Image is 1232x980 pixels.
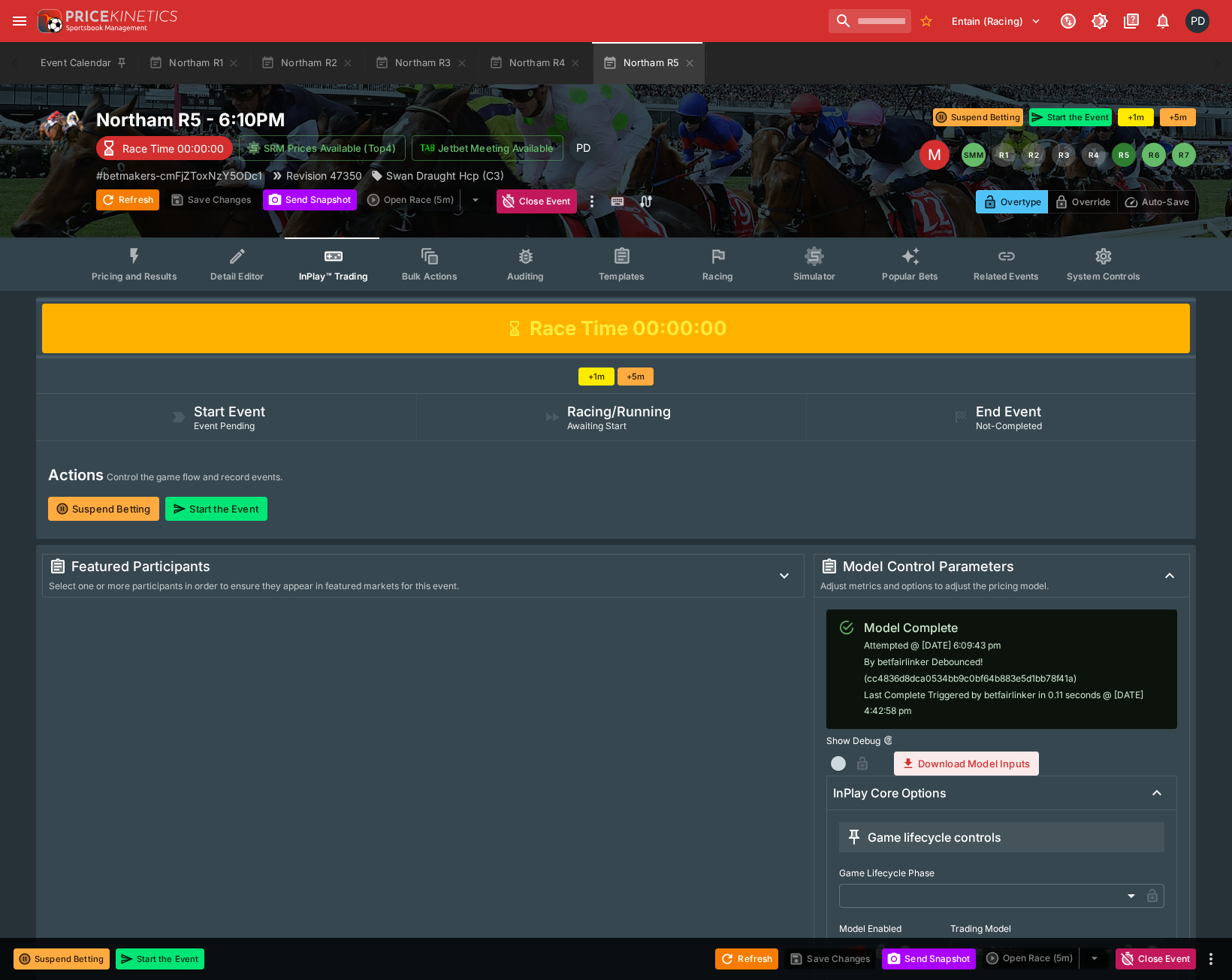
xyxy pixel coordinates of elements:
[829,9,911,33] input: search
[1052,143,1076,167] button: R3
[49,580,459,591] span: Select one or more participants in order to ensure they appear in featured markets for this event.
[1181,5,1214,38] button: Paul Dicioccio
[1118,8,1145,35] button: Documentation
[820,558,1144,576] div: Model Control Parameters
[96,168,262,183] p: Copy To Clipboard
[194,420,255,431] span: Event Pending
[839,917,941,939] label: Model Enabled
[1160,108,1196,126] button: +5m
[252,42,363,84] button: Northam R2
[864,619,1165,637] div: Model Complete
[1149,8,1176,35] button: Notifications
[933,108,1023,126] button: Suspend Betting
[567,420,627,431] span: Awaiting Start
[569,135,596,162] div: Paul Di Cioccio
[92,271,177,282] span: Pricing and Results
[962,143,1196,167] nav: pagination navigation
[976,190,1196,213] div: Start From
[618,367,654,386] button: +5m
[165,497,267,521] button: Start the Event
[914,9,938,33] button: No Bookmarks
[48,465,104,485] h4: Actions
[48,497,159,521] button: Suspend Betting
[1118,108,1154,126] button: +1m
[122,141,224,156] p: Race Time 00:00:00
[480,42,591,84] button: Northam R4
[363,189,491,210] div: split button
[1112,143,1136,167] button: R5
[578,367,614,386] button: +1m
[96,108,646,132] h2: Copy To Clipboard
[96,189,159,210] button: Refresh
[976,420,1042,431] span: Not-Completed
[140,42,249,84] button: Northam R1
[80,237,1152,291] div: Event type filters
[1202,950,1220,968] button: more
[882,948,976,969] button: Send Snapshot
[1117,190,1196,213] button: Auto-Save
[530,316,727,341] h1: Race Time 00:00:00
[715,948,778,969] button: Refresh
[839,861,1164,884] label: Game Lifecycle Phase
[239,135,406,161] button: SRM Prices Available (Top4)
[386,168,504,183] p: Swan Draught Hcp (C3)
[1185,9,1209,33] div: Paul Dicioccio
[497,189,577,213] button: Close Event
[412,135,563,161] button: Jetbet Meeting Available
[1172,143,1196,167] button: R7
[1082,143,1106,167] button: R4
[943,9,1050,33] button: Select Tenant
[982,948,1110,969] div: split button
[1116,948,1196,969] button: Close Event
[14,948,110,969] button: Suspend Betting
[567,403,671,420] h5: Racing/Running
[962,143,986,167] button: SMM
[1047,190,1117,213] button: Override
[366,42,477,84] button: Northam R3
[36,108,84,156] img: horse_racing.png
[950,917,1164,939] label: Trading Model
[33,6,63,36] img: PriceKinetics Logo
[883,735,894,746] button: Show Debug
[833,785,947,801] h6: InPlay Core Options
[299,271,368,282] span: InPlay™ Trading
[1055,8,1082,35] button: Connected to PK
[32,42,137,84] button: Event Calendar
[593,42,705,84] button: Northam R5
[974,271,1039,282] span: Related Events
[1142,194,1189,210] p: Auto-Save
[599,271,645,282] span: Templates
[992,143,1016,167] button: R1
[1072,194,1110,210] p: Override
[583,189,601,213] button: more
[194,403,265,420] h5: Start Event
[894,752,1039,776] button: Download Model Inputs
[402,271,457,282] span: Bulk Actions
[49,558,759,576] div: Featured Participants
[1022,143,1046,167] button: R2
[820,580,1049,591] span: Adjust metrics and options to adjust the pricing model.
[864,640,1143,717] span: Attempted @ [DATE] 6:09:43 pm By betfairlinker Debounced! (cc4836d8dca0534bb9c0bf64b883e5d1bb78f4...
[1067,271,1140,282] span: System Controls
[107,470,282,485] p: Control the game flow and record events.
[420,141,435,156] img: jetbet-logo.svg
[826,734,880,747] p: Show Debug
[976,403,1041,420] h5: End Event
[845,828,1001,846] div: Game lifecycle controls
[6,8,33,35] button: open drawer
[793,271,835,282] span: Simulator
[702,271,733,282] span: Racing
[66,11,177,22] img: PriceKinetics
[263,189,357,210] button: Send Snapshot
[1029,108,1112,126] button: Start the Event
[882,271,938,282] span: Popular Bets
[1086,8,1113,35] button: Toggle light/dark mode
[66,25,147,32] img: Sportsbook Management
[371,168,504,183] div: Swan Draught Hcp (C3)
[507,271,544,282] span: Auditing
[1001,194,1041,210] p: Overtype
[116,948,204,969] button: Start the Event
[919,140,950,170] div: Edit Meeting
[1142,143,1166,167] button: R6
[210,271,264,282] span: Detail Editor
